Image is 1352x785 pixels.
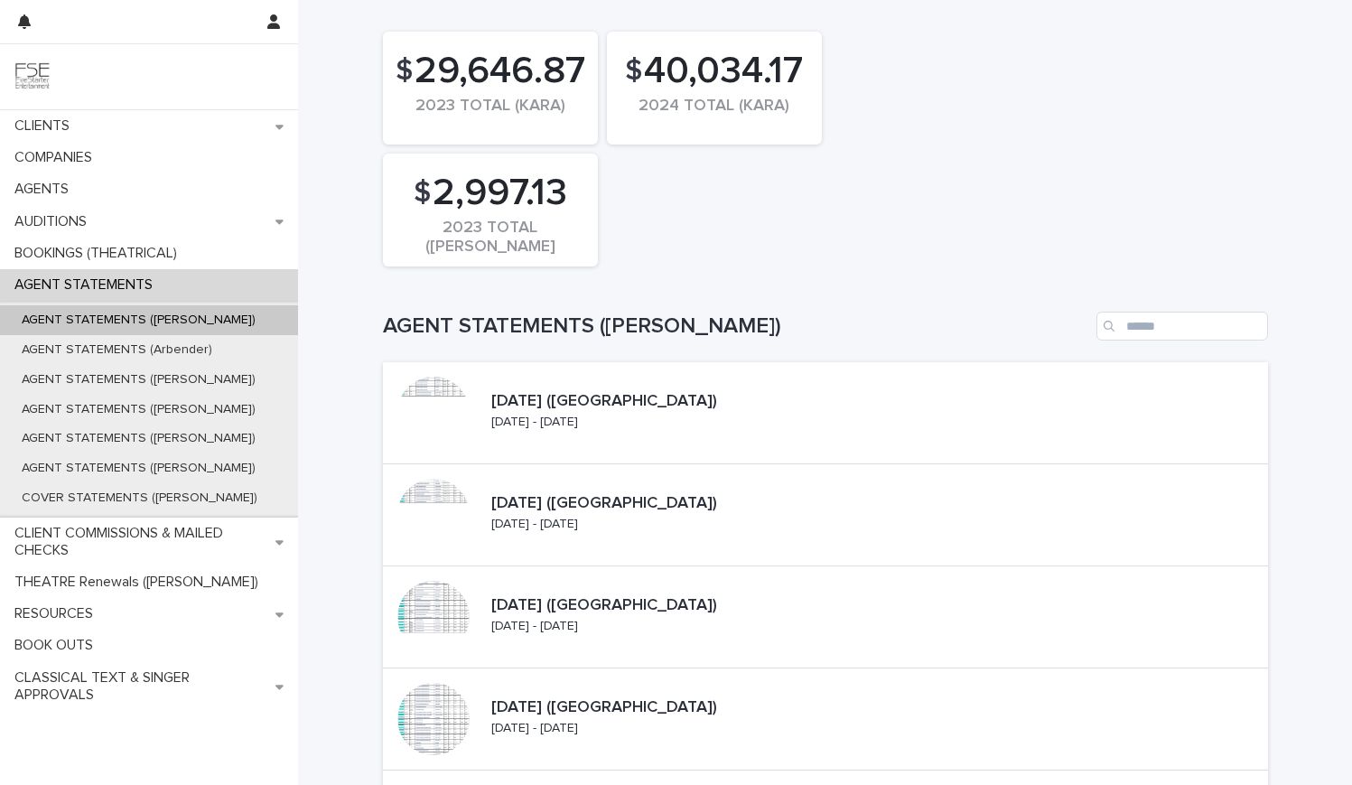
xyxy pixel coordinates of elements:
div: 2023 TOTAL (KARA) [414,97,567,135]
p: BOOKINGS (THEATRICAL) [7,245,191,262]
input: Search [1096,312,1268,341]
div: 2023 TOTAL ([PERSON_NAME] [PERSON_NAME]) [414,219,567,257]
a: [DATE] ([GEOGRAPHIC_DATA])[DATE] - [DATE] [383,668,1268,771]
span: 29,646.87 [415,49,585,94]
p: COVER STATEMENTS ([PERSON_NAME]) [7,491,272,506]
p: COMPANIES [7,149,107,166]
span: $ [625,54,642,89]
h1: AGENT STATEMENTS ([PERSON_NAME]) [383,313,1089,340]
p: AGENT STATEMENTS ([PERSON_NAME]) [7,372,270,388]
p: RESOURCES [7,605,107,622]
p: AGENT STATEMENTS ([PERSON_NAME]) [7,313,270,328]
p: THEATRE Renewals ([PERSON_NAME]) [7,574,273,591]
p: AGENT STATEMENTS ([PERSON_NAME]) [7,461,270,476]
p: [DATE] ([GEOGRAPHIC_DATA]) [491,698,804,718]
span: $ [396,54,413,89]
p: [DATE] - [DATE] [491,721,578,736]
span: 40,034.17 [644,49,803,94]
p: CLIENT COMMISSIONS & MAILED CHECKS [7,525,275,559]
p: AGENTS [7,181,83,198]
p: [DATE] ([GEOGRAPHIC_DATA]) [491,392,804,412]
p: [DATE] ([GEOGRAPHIC_DATA]) [491,596,804,616]
p: [DATE] - [DATE] [491,415,578,430]
p: AGENT STATEMENTS [7,276,167,294]
p: AGENT STATEMENTS ([PERSON_NAME]) [7,402,270,417]
p: CLASSICAL TEXT & SINGER APPROVALS [7,669,275,704]
img: 9JgRvJ3ETPGCJDhvPVA5 [14,59,51,95]
p: [DATE] ([GEOGRAPHIC_DATA]) [491,494,804,514]
a: [DATE] ([GEOGRAPHIC_DATA])[DATE] - [DATE] [383,566,1268,668]
span: 2,997.13 [433,171,567,216]
p: AGENT STATEMENTS (Arbender) [7,342,227,358]
p: AGENT STATEMENTS ([PERSON_NAME]) [7,431,270,446]
p: AUDITIONS [7,213,101,230]
p: [DATE] - [DATE] [491,517,578,532]
span: $ [414,176,431,210]
p: CLIENTS [7,117,84,135]
a: [DATE] ([GEOGRAPHIC_DATA])[DATE] - [DATE] [383,362,1268,464]
p: [DATE] - [DATE] [491,619,578,634]
a: [DATE] ([GEOGRAPHIC_DATA])[DATE] - [DATE] [383,464,1268,566]
p: BOOK OUTS [7,637,107,654]
div: 2024 TOTAL (KARA) [638,97,791,135]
